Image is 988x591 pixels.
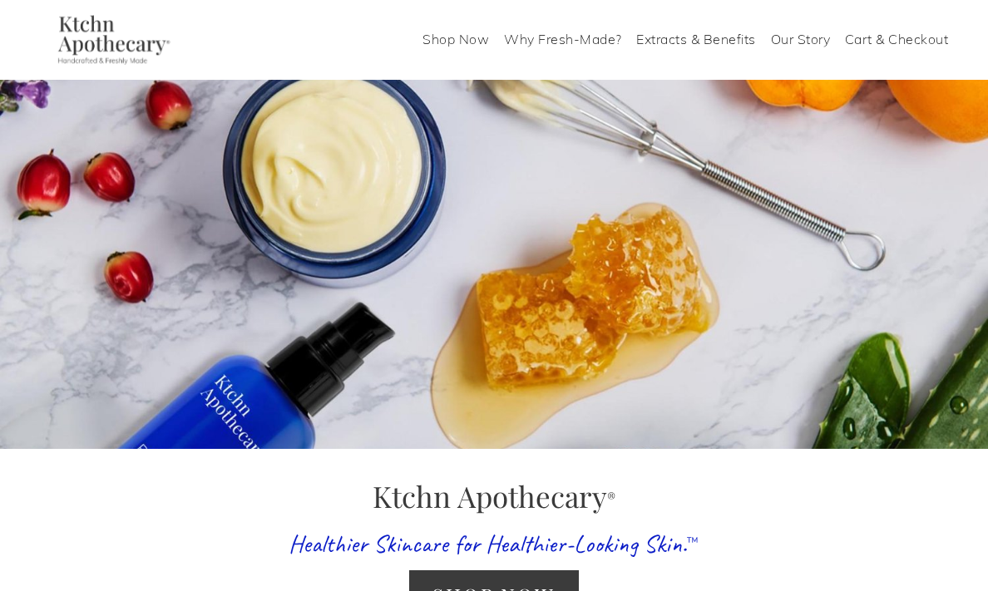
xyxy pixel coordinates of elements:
span: Ktchn Apothecary [373,476,615,515]
sup: ® [607,489,615,505]
a: Cart & Checkout [845,27,949,53]
a: Shop Now [422,27,489,53]
span: Healthier Skincare for Healthier-Looking Skin. [289,528,687,559]
sup: ™ [687,533,699,549]
a: Extracts & Benefits [636,27,756,53]
a: Our Story [771,27,831,53]
img: Ktchn Apothecary [40,15,182,65]
a: Why Fresh-Made? [504,27,622,53]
